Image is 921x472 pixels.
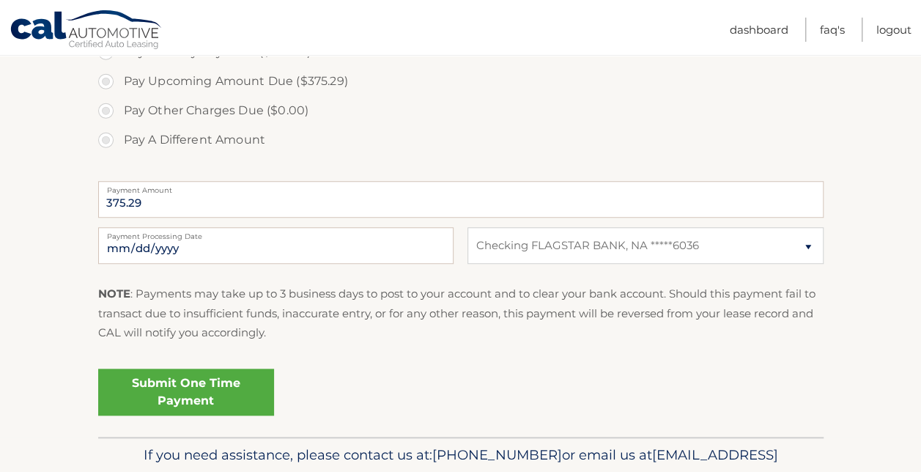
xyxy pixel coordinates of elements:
input: Payment Date [98,227,454,264]
span: [PHONE_NUMBER] [432,446,562,463]
label: Payment Processing Date [98,227,454,239]
a: Submit One Time Payment [98,369,274,416]
a: FAQ's [820,18,845,42]
label: Pay Other Charges Due ($0.00) [98,96,824,125]
label: Payment Amount [98,181,824,193]
a: Cal Automotive [10,10,163,52]
p: : Payments may take up to 3 business days to post to your account and to clear your bank account.... [98,284,824,342]
input: Payment Amount [98,181,824,218]
a: Logout [876,18,911,42]
label: Pay Upcoming Amount Due ($375.29) [98,67,824,96]
strong: NOTE [98,287,130,300]
a: Dashboard [730,18,788,42]
label: Pay A Different Amount [98,125,824,155]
